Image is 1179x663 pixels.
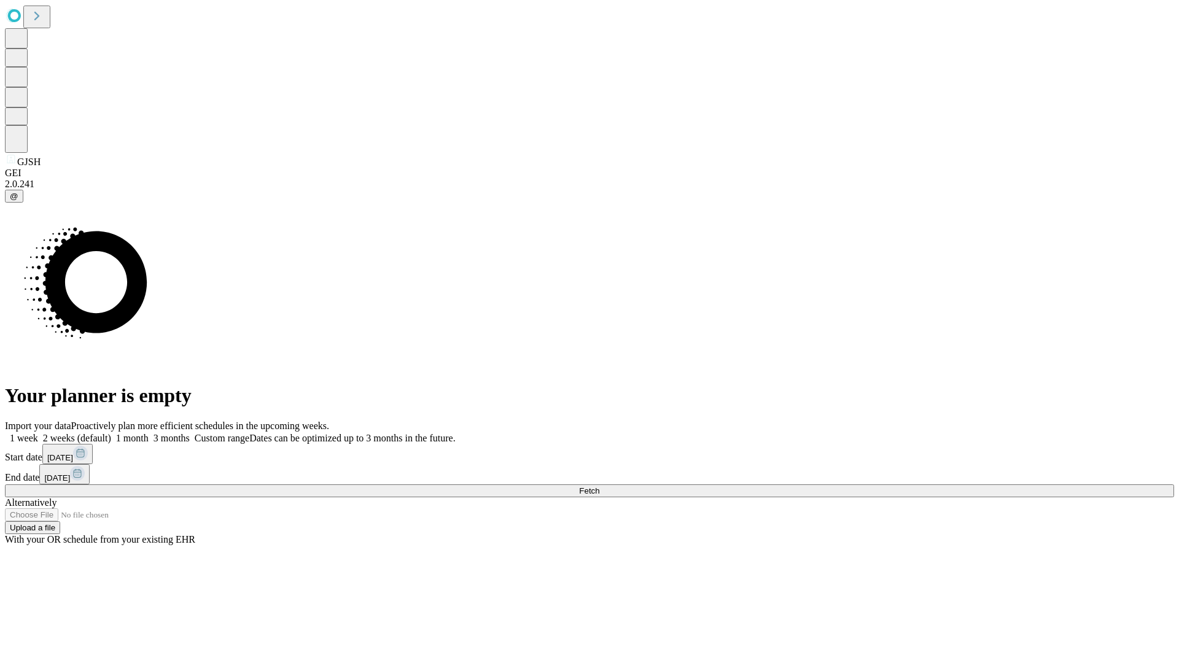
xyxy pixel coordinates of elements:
span: [DATE] [47,453,73,462]
span: Proactively plan more efficient schedules in the upcoming weeks. [71,421,329,431]
div: End date [5,464,1174,484]
span: 1 week [10,433,38,443]
span: Custom range [195,433,249,443]
button: Upload a file [5,521,60,534]
div: GEI [5,168,1174,179]
span: [DATE] [44,473,70,483]
span: With your OR schedule from your existing EHR [5,534,195,545]
span: 2 weeks (default) [43,433,111,443]
span: Alternatively [5,497,56,508]
span: GJSH [17,157,41,167]
span: 1 month [116,433,149,443]
button: [DATE] [39,464,90,484]
span: 3 months [154,433,190,443]
h1: Your planner is empty [5,384,1174,407]
button: @ [5,190,23,203]
span: Dates can be optimized up to 3 months in the future. [249,433,455,443]
button: Fetch [5,484,1174,497]
span: Import your data [5,421,71,431]
span: @ [10,192,18,201]
div: 2.0.241 [5,179,1174,190]
span: Fetch [579,486,599,495]
button: [DATE] [42,444,93,464]
div: Start date [5,444,1174,464]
